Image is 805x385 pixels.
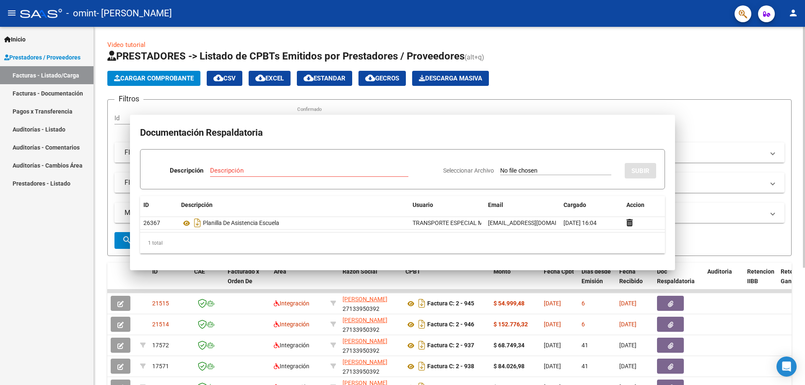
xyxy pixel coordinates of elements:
[419,75,482,82] span: Descarga Masiva
[343,295,399,312] div: 27133950392
[170,166,203,176] p: Descripción
[560,196,623,214] datatable-header-cell: Cargado
[122,237,205,244] span: Buscar Comprobante
[181,202,213,208] span: Descripción
[540,263,578,300] datatable-header-cell: Fecha Cpbt
[544,321,561,328] span: [DATE]
[143,220,160,226] span: 26367
[544,342,561,349] span: [DATE]
[405,268,421,275] span: CPBT
[416,318,427,331] i: Descargar documento
[493,321,528,328] strong: $ 152.776,32
[490,263,540,300] datatable-header-cell: Monto
[343,338,387,344] span: [PERSON_NAME]
[544,363,561,369] span: [DATE]
[192,216,203,230] i: Descargar documento
[143,202,149,208] span: ID
[493,268,511,275] span: Monto
[427,321,474,328] strong: Factura C: 2 - 946
[181,216,406,230] div: Planilla De Asistencia Escuela
[619,363,636,369] span: [DATE]
[465,53,484,61] span: (alt+q)
[544,300,561,307] span: [DATE]
[544,268,574,275] span: Fecha Cpbt
[274,268,286,275] span: Area
[365,73,375,83] mat-icon: cloud_download
[704,263,744,300] datatable-header-cell: Auditoria
[427,342,474,349] strong: Factura C: 2 - 937
[412,71,489,86] app-download-masive: Descarga masiva de comprobantes (adjuntos)
[152,300,169,307] span: 21515
[488,202,503,208] span: Email
[213,73,223,83] mat-icon: cloud_download
[619,268,643,284] span: Fecha Recibido
[616,263,654,300] datatable-header-cell: Fecha Recibido
[493,300,525,307] strong: $ 54.999,48
[304,73,314,83] mat-icon: cloud_download
[224,263,270,300] datatable-header-cell: Facturado x Orden De
[255,73,265,83] mat-icon: cloud_download
[194,268,205,275] span: CAE
[114,93,143,105] h3: Filtros
[744,263,777,300] datatable-header-cell: Retencion IIBB
[213,75,236,82] span: CSV
[343,317,387,323] span: [PERSON_NAME]
[626,202,644,208] span: Accion
[343,357,399,375] div: 27133950392
[427,300,474,307] strong: Factura C: 2 - 945
[4,35,26,44] span: Inicio
[228,268,259,284] span: Facturado x Orden De
[582,363,588,369] span: 41
[270,263,327,300] datatable-header-cell: Area
[343,359,387,365] span: [PERSON_NAME]
[140,196,178,214] datatable-header-cell: ID
[578,263,616,300] datatable-header-cell: Días desde Emisión
[365,75,399,82] span: Gecros
[152,342,169,349] span: 17572
[788,8,798,18] mat-icon: person
[582,268,611,284] span: Días desde Emisión
[140,125,665,141] h2: Documentación Respaldatoria
[563,202,586,208] span: Cargado
[152,268,158,275] span: ID
[125,208,764,217] mat-panel-title: MAS FILTROS
[416,338,427,352] i: Descargar documento
[122,235,132,245] mat-icon: search
[582,342,588,349] span: 41
[152,321,169,328] span: 21514
[149,263,191,300] datatable-header-cell: ID
[4,53,80,62] span: Prestadores / Proveedores
[413,220,532,226] span: TRANSPORTE ESPECIAL MATTEUCCI REGINA
[408,114,469,124] span: Mostrar totalizadores
[707,268,732,275] span: Auditoria
[7,8,17,18] mat-icon: menu
[413,202,433,208] span: Usuario
[427,363,474,370] strong: Factura C: 2 - 938
[625,163,656,178] button: SUBIR
[343,268,377,275] span: Razón Social
[191,263,224,300] datatable-header-cell: CAE
[152,363,169,369] span: 17571
[339,263,402,300] datatable-header-cell: Razón Social
[623,196,665,214] datatable-header-cell: Accion
[747,268,774,284] span: Retencion IIBB
[654,263,704,300] datatable-header-cell: Doc Respaldatoria
[304,75,345,82] span: Estandar
[416,297,427,310] i: Descargar documento
[402,263,490,300] datatable-header-cell: CPBT
[178,196,409,214] datatable-header-cell: Descripción
[114,75,194,82] span: Cargar Comprobante
[582,321,585,328] span: 6
[274,342,309,349] span: Integración
[619,342,636,349] span: [DATE]
[125,178,764,187] mat-panel-title: FILTROS DE INTEGRACION
[274,300,309,307] span: Integración
[96,4,172,23] span: - [PERSON_NAME]
[443,167,494,174] span: Seleccionar Archivo
[125,148,764,157] mat-panel-title: FILTROS DEL COMPROBANTE
[343,336,399,354] div: 27133950392
[107,50,465,62] span: PRESTADORES -> Listado de CPBTs Emitidos por Prestadores / Proveedores
[416,359,427,373] i: Descargar documento
[343,296,387,302] span: [PERSON_NAME]
[619,300,636,307] span: [DATE]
